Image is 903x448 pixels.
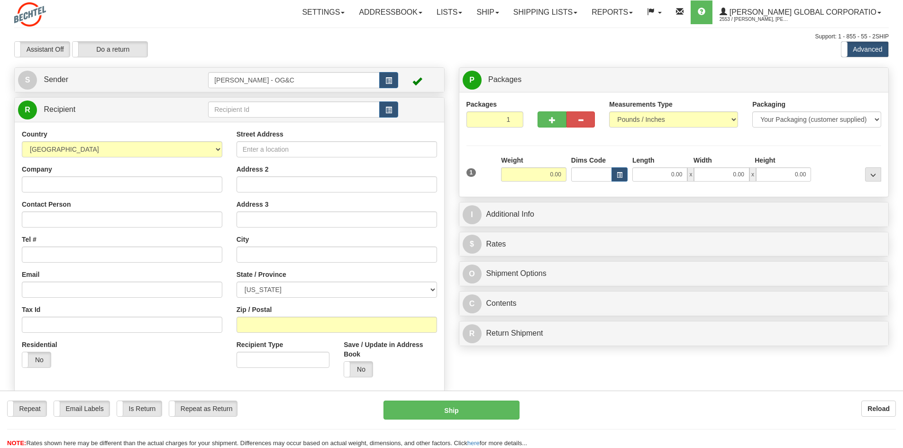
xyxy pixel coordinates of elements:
label: Recipient Type [237,340,283,349]
label: Dims Code [571,155,606,165]
label: Email Labels [54,401,109,416]
a: R Recipient [18,100,187,119]
label: Repeat [8,401,46,416]
span: 2553 / [PERSON_NAME], [PERSON_NAME] [PERSON_NAME] [720,15,791,24]
span: 1 [466,168,476,177]
a: here [467,439,480,447]
span: $ [463,235,482,254]
span: x [687,167,694,182]
label: No [22,352,51,367]
label: Tel # [22,235,36,244]
label: Street Address [237,129,283,139]
span: Recipient [44,105,75,113]
label: City [237,235,249,244]
label: Repeat as Return [169,401,237,416]
a: Ship [469,0,506,24]
span: Sender [44,75,68,83]
a: Reports [584,0,640,24]
a: CContents [463,294,885,313]
a: [PERSON_NAME] Global Corporatio 2553 / [PERSON_NAME], [PERSON_NAME] [PERSON_NAME] [712,0,888,24]
span: O [463,265,482,283]
label: Assistant Off [15,42,70,57]
label: No [344,362,373,377]
label: Zip / Postal [237,305,272,314]
a: P Packages [463,70,885,90]
label: Height [755,155,775,165]
label: Weight [501,155,523,165]
label: Length [632,155,655,165]
a: IAdditional Info [463,205,885,224]
a: Shipping lists [506,0,584,24]
div: Support: 1 - 855 - 55 - 2SHIP [14,33,889,41]
label: Do a return [73,42,147,57]
label: Save / Update in Address Book [344,340,437,359]
span: I [463,205,482,224]
img: logo2553.jpg [14,2,46,27]
span: x [749,167,756,182]
label: Country [22,129,47,139]
label: Residential [22,340,57,349]
span: R [18,101,37,119]
span: P [463,71,482,90]
label: Width [693,155,712,165]
a: OShipment Options [463,264,885,283]
label: Email [22,270,39,279]
span: R [463,324,482,343]
label: Company [22,165,52,174]
a: Settings [295,0,352,24]
button: Reload [861,401,896,417]
span: NOTE: [7,439,26,447]
a: Lists [429,0,469,24]
label: Contact Person [22,200,71,209]
label: Packages [466,100,497,109]
label: State / Province [237,270,286,279]
span: Packages [488,75,521,83]
button: Ship [383,401,520,420]
label: Tax Id [22,305,40,314]
a: S Sender [18,70,208,90]
input: Recipient Id [208,101,380,118]
span: [PERSON_NAME] Global Corporatio [727,8,876,16]
label: Is Return [117,401,162,416]
a: Addressbook [352,0,429,24]
label: Measurements Type [609,100,673,109]
input: Sender Id [208,72,380,88]
div: ... [865,167,881,182]
label: Address 3 [237,200,269,209]
label: Packaging [752,100,785,109]
a: $Rates [463,235,885,254]
a: RReturn Shipment [463,324,885,343]
span: C [463,294,482,313]
iframe: chat widget [881,175,902,272]
label: Address 2 [237,165,269,174]
span: S [18,71,37,90]
b: Reload [867,405,890,412]
label: Advanced [841,42,888,57]
input: Enter a location [237,141,437,157]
